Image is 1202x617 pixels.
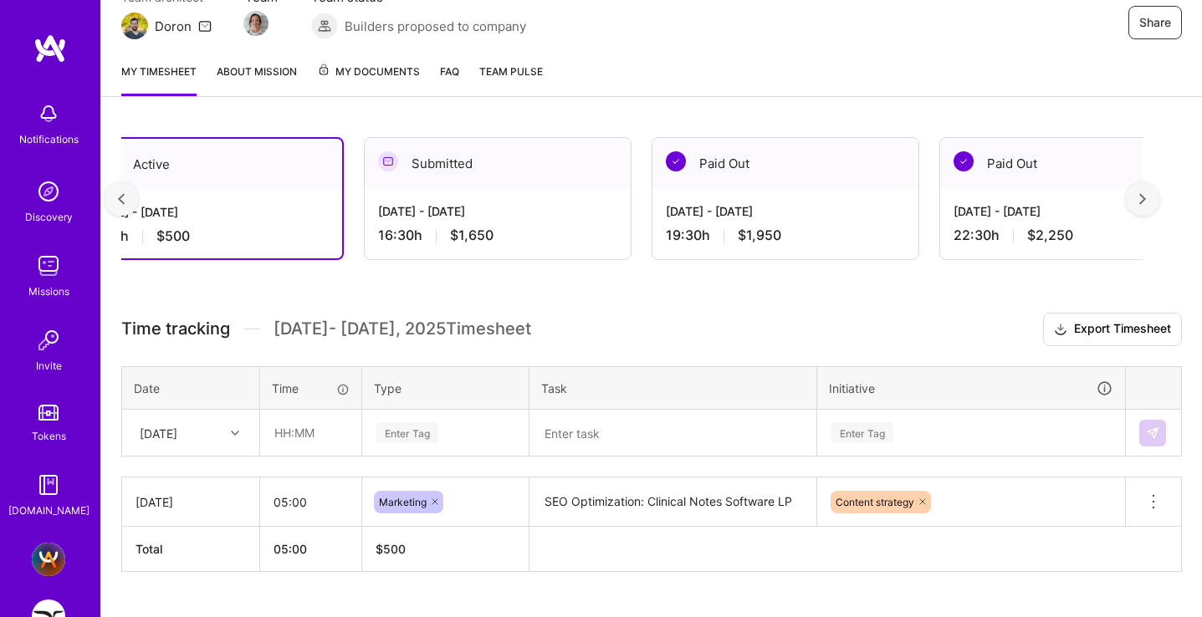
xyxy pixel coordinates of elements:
[25,208,73,226] div: Discovery
[91,203,329,221] div: [DATE] - [DATE]
[378,227,617,244] div: 16:30 h
[440,63,459,96] a: FAQ
[378,151,398,171] img: Submitted
[954,151,974,171] img: Paid Out
[1054,321,1067,339] i: icon Download
[479,65,543,78] span: Team Pulse
[666,227,905,244] div: 19:30 h
[245,9,267,38] a: Team Member Avatar
[32,468,65,502] img: guide book
[479,63,543,96] a: Team Pulse
[829,379,1113,398] div: Initiative
[32,427,66,445] div: Tokens
[1128,6,1182,39] button: Share
[28,283,69,300] div: Missions
[1043,313,1182,346] button: Export Timesheet
[311,13,338,39] img: Builders proposed to company
[33,33,67,64] img: logo
[954,202,1193,220] div: [DATE] - [DATE]
[378,202,617,220] div: [DATE] - [DATE]
[231,429,239,437] i: icon Chevron
[376,542,406,556] span: $ 500
[243,11,269,36] img: Team Member Avatar
[136,493,246,511] div: [DATE]
[365,138,631,189] div: Submitted
[272,380,350,397] div: Time
[260,480,361,524] input: HH:MM
[1027,227,1073,244] span: $2,250
[140,424,177,441] div: [DATE]
[738,227,781,244] span: $1,950
[32,175,65,208] img: discovery
[317,63,420,96] a: My Documents
[28,543,69,576] a: A.Team - Full-stack Demand Growth team!
[121,319,230,339] span: Time tracking
[345,18,526,35] span: Builders proposed to company
[198,19,212,33] i: icon Mail
[156,227,190,245] span: $500
[36,357,62,375] div: Invite
[836,496,914,508] span: Content strategy
[261,410,361,455] input: HH:MM
[831,420,893,446] div: Enter Tag
[118,193,125,205] img: left
[121,63,197,96] a: My timesheet
[155,18,192,35] div: Doron
[666,202,905,220] div: [DATE] - [DATE]
[121,13,148,39] img: Team Architect
[274,319,531,339] span: [DATE] - [DATE] , 2025 Timesheet
[91,227,329,245] div: 5:00 h
[450,227,494,244] span: $1,650
[19,130,79,148] div: Notifications
[317,63,420,81] span: My Documents
[260,527,362,572] th: 05:00
[954,227,1193,244] div: 22:30 h
[1139,14,1171,31] span: Share
[666,151,686,171] img: Paid Out
[38,405,59,421] img: tokens
[122,366,260,410] th: Date
[379,496,427,508] span: Marketing
[32,97,65,130] img: bell
[529,366,817,410] th: Task
[1139,193,1146,205] img: right
[122,527,260,572] th: Total
[217,63,297,96] a: About Mission
[32,543,65,576] img: A.Team - Full-stack Demand Growth team!
[362,366,529,410] th: Type
[78,139,342,190] div: Active
[32,324,65,357] img: Invite
[8,502,90,519] div: [DOMAIN_NAME]
[376,420,438,446] div: Enter Tag
[1146,426,1159,440] img: Submit
[32,249,65,283] img: teamwork
[531,479,815,525] textarea: SEO Optimization: Clinical Notes Software LP
[652,138,918,189] div: Paid Out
